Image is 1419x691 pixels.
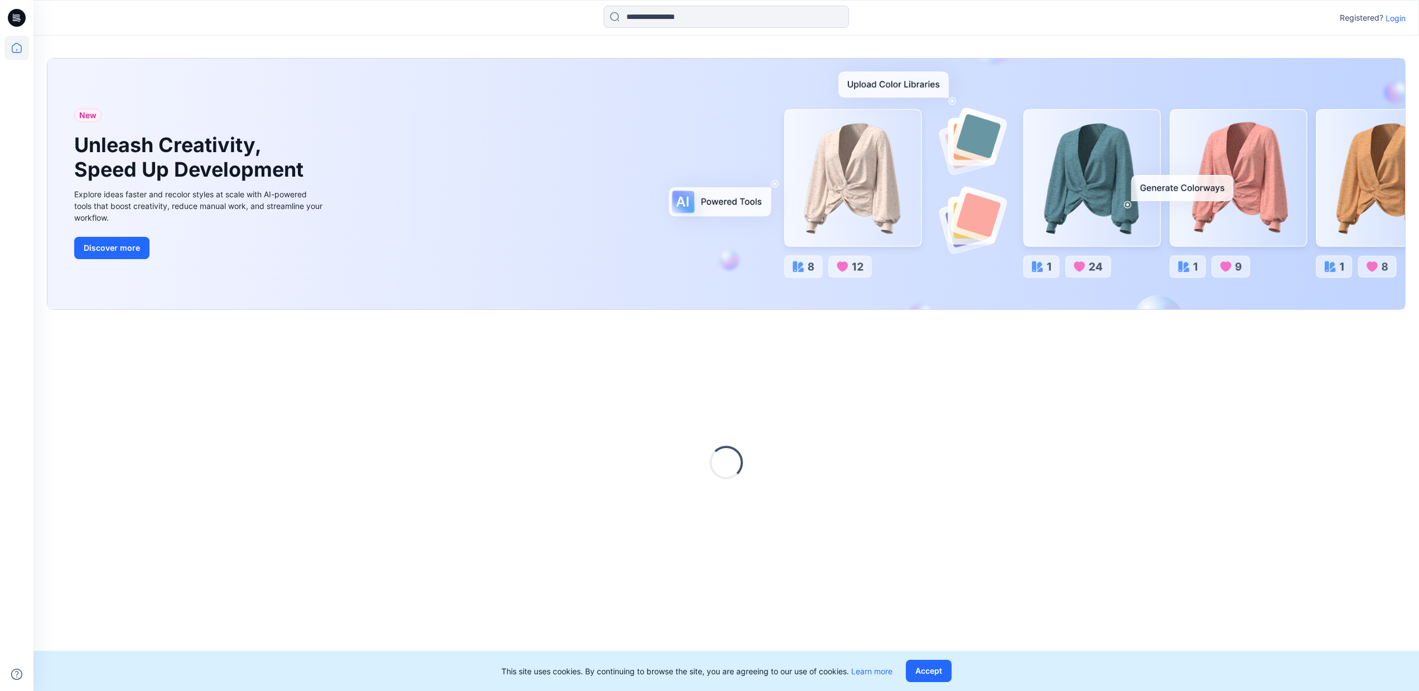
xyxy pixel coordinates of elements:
[906,660,952,682] button: Accept
[74,133,308,181] h1: Unleash Creativity, Speed Up Development
[1386,12,1406,24] p: Login
[74,237,325,259] a: Discover more
[501,665,892,677] p: This site uses cookies. By continuing to browse the site, you are agreeing to our use of cookies.
[1340,11,1383,25] p: Registered?
[74,188,325,223] div: Explore ideas faster and recolor styles at scale with AI-powered tools that boost creativity, red...
[851,666,892,676] a: Learn more
[79,109,96,122] span: New
[74,237,149,259] button: Discover more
